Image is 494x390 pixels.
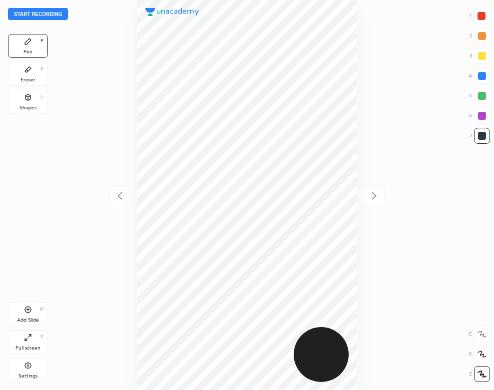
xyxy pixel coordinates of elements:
div: 4 [469,68,490,84]
div: 2 [470,28,490,44]
div: X [469,346,490,362]
div: C [469,326,490,342]
div: 5 [469,88,490,104]
div: Settings [18,374,37,379]
div: L [40,94,43,99]
div: H [40,307,43,312]
div: 6 [469,108,490,124]
div: 7 [470,128,490,144]
div: Eraser [20,77,35,82]
div: E [40,66,43,71]
button: Start recording [8,8,68,20]
div: 3 [470,48,490,64]
div: Pen [23,49,32,54]
img: logo.38c385cc.svg [145,8,199,16]
div: 1 [470,8,490,24]
div: Z [469,366,490,382]
div: P [40,38,43,43]
div: F [40,335,43,340]
div: Add Slide [17,318,39,323]
div: Full screen [15,346,40,351]
div: Shapes [19,105,36,110]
